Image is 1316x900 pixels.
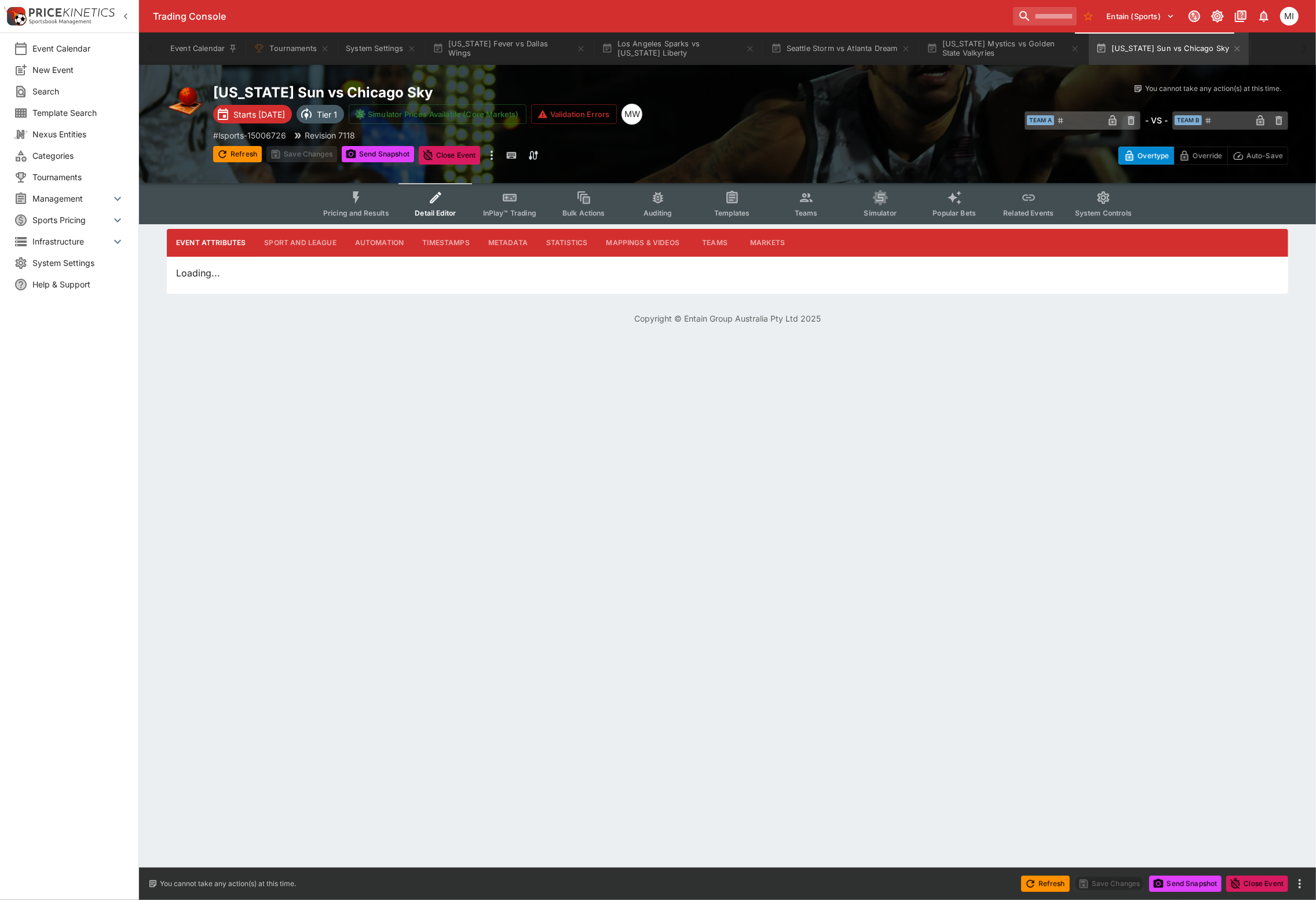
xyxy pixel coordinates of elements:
button: Send Snapshot [1149,876,1222,892]
div: Loading... [167,257,1288,294]
button: Auto-Save [1227,147,1288,165]
button: Select Tenant [1100,7,1182,25]
button: more [1293,877,1307,891]
span: Related Events [1003,209,1054,217]
img: basketball.png [167,83,204,121]
button: Documentation [1230,6,1251,27]
span: System Settings [32,257,125,269]
button: michael.wilczynski [1277,3,1302,29]
span: InPlay™ Trading [483,209,536,217]
p: Copy To Clipboard [213,129,286,141]
span: Help & Support [32,278,125,290]
button: Tournaments [247,32,337,65]
button: Event Calendar [163,32,244,65]
div: Start From [1118,147,1288,165]
p: You cannot take any action(s) at this time. [1145,83,1281,94]
button: Teams [689,229,741,257]
p: Auto-Save [1246,150,1283,162]
div: Trading Console [153,10,1008,23]
img: PriceKinetics Logo [3,5,27,28]
span: Bulk Actions [562,209,605,217]
button: Override [1174,147,1227,165]
p: You cannot take any action(s) at this time. [160,879,296,889]
p: Copyright © Entain Group Australia Pty Ltd 2025 [139,312,1316,325]
span: Infrastructure [32,235,111,247]
span: Team A [1027,115,1054,125]
input: search [1013,7,1077,25]
button: Toggle light/dark mode [1207,6,1228,27]
span: Management [32,192,111,205]
p: Tier 1 [317,108,337,121]
button: Simulator Prices Available (Core Markets) [349,104,527,124]
button: Refresh [213,146,262,162]
button: Seattle Storm vs Atlanta Dream [764,32,917,65]
button: Metadata [479,229,537,257]
button: Markets [741,229,794,257]
button: Timestamps [413,229,479,257]
img: Sportsbook Management [29,19,92,24]
button: Los Angeles Sparks vs [US_STATE] Liberty [595,32,762,65]
button: Validation Errors [531,104,617,124]
button: [US_STATE] Sun vs Chicago Sky [1089,32,1249,65]
button: Notifications [1253,6,1274,27]
button: Close Event [1226,876,1288,892]
button: No Bookmarks [1079,7,1098,25]
span: Template Search [32,107,125,119]
h2: Copy To Clipboard [213,83,751,101]
span: Tournaments [32,171,125,183]
span: Nexus Entities [32,128,125,140]
button: Mappings & Videos [597,229,689,257]
button: [US_STATE] Mystics vs Golden State Valkyries [920,32,1087,65]
span: Detail Editor [415,209,456,217]
h6: - VS - [1145,114,1168,126]
button: Overtype [1118,147,1174,165]
span: System Controls [1075,209,1132,217]
span: Popular Bets [933,209,976,217]
span: Search [32,85,125,97]
span: New Event [32,64,125,76]
span: Team B [1175,115,1202,125]
span: Auditing [644,209,672,217]
button: Close Event [419,146,481,165]
span: Simulator [864,209,897,217]
div: Event type filters [314,183,1141,224]
p: Revision 7118 [305,129,355,141]
span: Event Calendar [32,42,125,54]
button: Connected to PK [1184,6,1205,27]
span: Pricing and Results [323,209,389,217]
button: System Settings [339,32,423,65]
button: Send Snapshot [342,146,414,162]
button: Statistics [537,229,597,257]
button: Automation [346,229,414,257]
span: Templates [714,209,750,217]
span: Categories [32,150,125,162]
button: Event Attributes [167,229,255,257]
span: Teams [795,209,818,217]
button: more [485,146,499,165]
p: Overtype [1138,150,1169,162]
img: PriceKinetics [29,8,115,17]
div: Michael Wilczynski [622,104,642,125]
div: michael.wilczynski [1280,7,1299,25]
button: Refresh [1021,876,1070,892]
p: Override [1193,150,1222,162]
span: Sports Pricing [32,214,111,226]
button: [US_STATE] Fever vs Dallas Wings [426,32,593,65]
p: Starts [DATE] [233,108,285,121]
button: Sport and League [255,229,345,257]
